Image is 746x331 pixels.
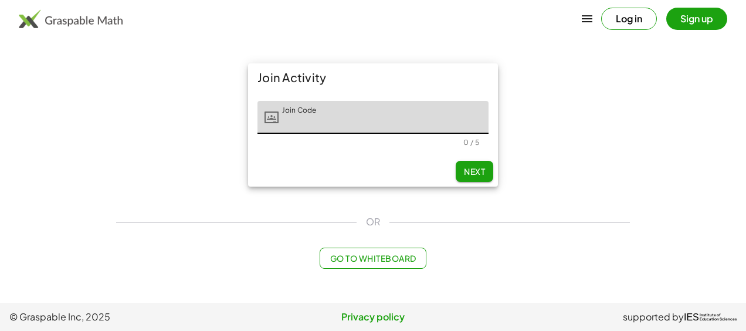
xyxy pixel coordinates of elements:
[320,248,426,269] button: Go to Whiteboard
[252,310,494,324] a: Privacy policy
[684,310,737,324] a: IESInstitute ofEducation Sciences
[700,313,737,322] span: Institute of Education Sciences
[9,310,252,324] span: © Graspable Inc, 2025
[601,8,657,30] button: Log in
[456,161,493,182] button: Next
[684,312,699,323] span: IES
[463,138,479,147] div: 0 / 5
[248,63,498,92] div: Join Activity
[623,310,684,324] span: supported by
[666,8,727,30] button: Sign up
[366,215,380,229] span: OR
[464,166,485,177] span: Next
[330,253,416,264] span: Go to Whiteboard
